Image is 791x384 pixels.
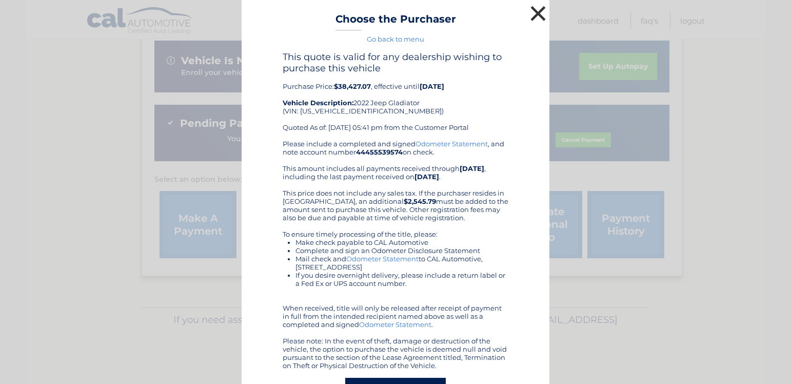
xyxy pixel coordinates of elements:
[295,238,508,246] li: Make check payable to CAL Automotive
[528,3,548,24] button: ×
[346,255,419,263] a: Odometer Statement
[283,140,508,370] div: Please include a completed and signed , and note account number on check. This amount includes al...
[295,271,508,287] li: If you desire overnight delivery, please include a return label or a Fed Ex or UPS account number.
[295,246,508,255] li: Complete and sign an Odometer Disclosure Statement
[359,320,431,329] a: Odometer Statement
[460,164,484,172] b: [DATE]
[404,197,436,205] b: $2,545.79
[283,99,353,107] strong: Vehicle Description:
[334,82,371,90] b: $38,427.07
[420,82,444,90] b: [DATE]
[414,172,439,181] b: [DATE]
[295,255,508,271] li: Mail check and to CAL Automotive, [STREET_ADDRESS]
[283,51,508,74] h4: This quote is valid for any dealership wishing to purchase this vehicle
[335,13,456,31] h3: Choose the Purchaser
[367,35,424,43] a: Go back to menu
[356,148,403,156] b: 44455539574
[416,140,488,148] a: Odometer Statement
[283,51,508,140] div: Purchase Price: , effective until 2022 Jeep Gladiator (VIN: [US_VEHICLE_IDENTIFICATION_NUMBER]) Q...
